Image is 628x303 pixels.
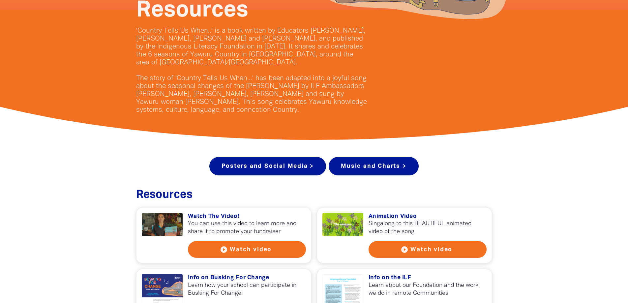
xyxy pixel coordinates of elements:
p: 'Country Tells Us When..' is a book written by Educators [PERSON_NAME], [PERSON_NAME], [PERSON_NA... [136,27,367,114]
span: Resources [136,190,193,200]
a: Music and Charts > [329,157,418,175]
h3: Info on the ILF [369,274,487,282]
h3: Watch The Video! [188,213,306,220]
span: Resources [136,0,248,21]
button: play_circle_filled Watch video [188,241,306,258]
a: Posters and Social Media > [209,157,326,175]
i: play_circle_filled [401,246,408,254]
button: play_circle_filled Watch video [369,241,487,258]
h3: Info on Busking For Change [188,274,306,282]
h3: Animation Video [369,213,487,220]
i: play_circle_filled [220,246,228,254]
